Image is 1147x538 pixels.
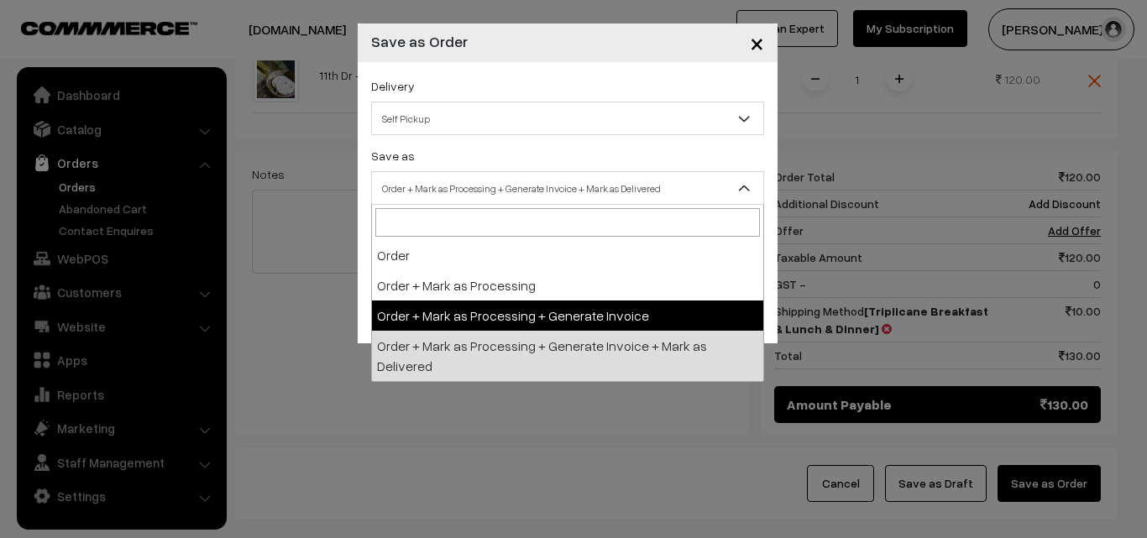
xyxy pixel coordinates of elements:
[371,30,468,53] h4: Save as Order
[372,104,763,133] span: Self Pickup
[750,27,764,58] span: ×
[371,171,764,205] span: Order + Mark as Processing + Generate Invoice + Mark as Delivered
[371,102,764,135] span: Self Pickup
[736,17,778,69] button: Close
[371,147,415,165] label: Save as
[372,174,763,203] span: Order + Mark as Processing + Generate Invoice + Mark as Delivered
[372,240,763,270] li: Order
[372,331,763,381] li: Order + Mark as Processing + Generate Invoice + Mark as Delivered
[372,270,763,300] li: Order + Mark as Processing
[371,77,415,95] label: Delivery
[372,300,763,331] li: Order + Mark as Processing + Generate Invoice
